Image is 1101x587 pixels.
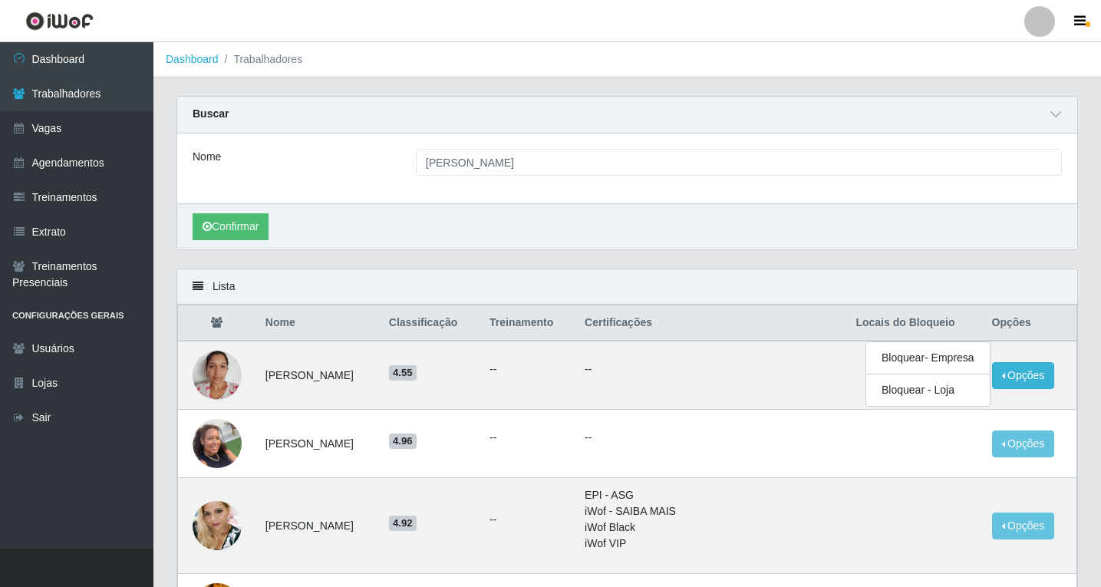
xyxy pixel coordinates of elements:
li: EPI - ASG [585,487,837,503]
span: 4.96 [389,434,417,449]
input: Digite o Nome... [416,149,1062,176]
ul: -- [490,430,566,446]
span: 4.55 [389,365,417,381]
button: Opções [992,362,1055,389]
th: Treinamento [480,305,575,341]
strong: Buscar [193,107,229,120]
td: [PERSON_NAME] [256,478,380,574]
img: 1739208985029.jpeg [193,342,242,407]
ul: -- [490,361,566,378]
button: Opções [992,513,1055,539]
th: Locais do Bloqueio [846,305,982,341]
li: iWof VIP [585,536,837,552]
p: -- [585,361,837,378]
img: 1748984234309.jpeg [193,411,242,476]
label: Nome [193,149,221,165]
button: Opções [992,430,1055,457]
span: 4.92 [389,516,417,531]
button: Confirmar [193,213,269,240]
th: Classificação [380,305,480,341]
th: Opções [983,305,1077,341]
li: Trabalhadores [219,51,303,68]
nav: breadcrumb [153,42,1101,77]
ul: -- [490,512,566,528]
li: iWof - SAIBA MAIS [585,503,837,519]
img: 1729892511965.jpeg [193,492,242,559]
td: [PERSON_NAME] [256,341,380,410]
img: CoreUI Logo [25,12,94,31]
button: Bloquear - Empresa [866,342,990,374]
button: Bloquear - Loja [866,374,990,406]
li: iWof Black [585,519,837,536]
td: [PERSON_NAME] [256,410,380,478]
th: Certificações [575,305,846,341]
th: Nome [256,305,380,341]
div: Lista [177,269,1077,305]
p: -- [585,430,837,446]
a: Dashboard [166,53,219,65]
